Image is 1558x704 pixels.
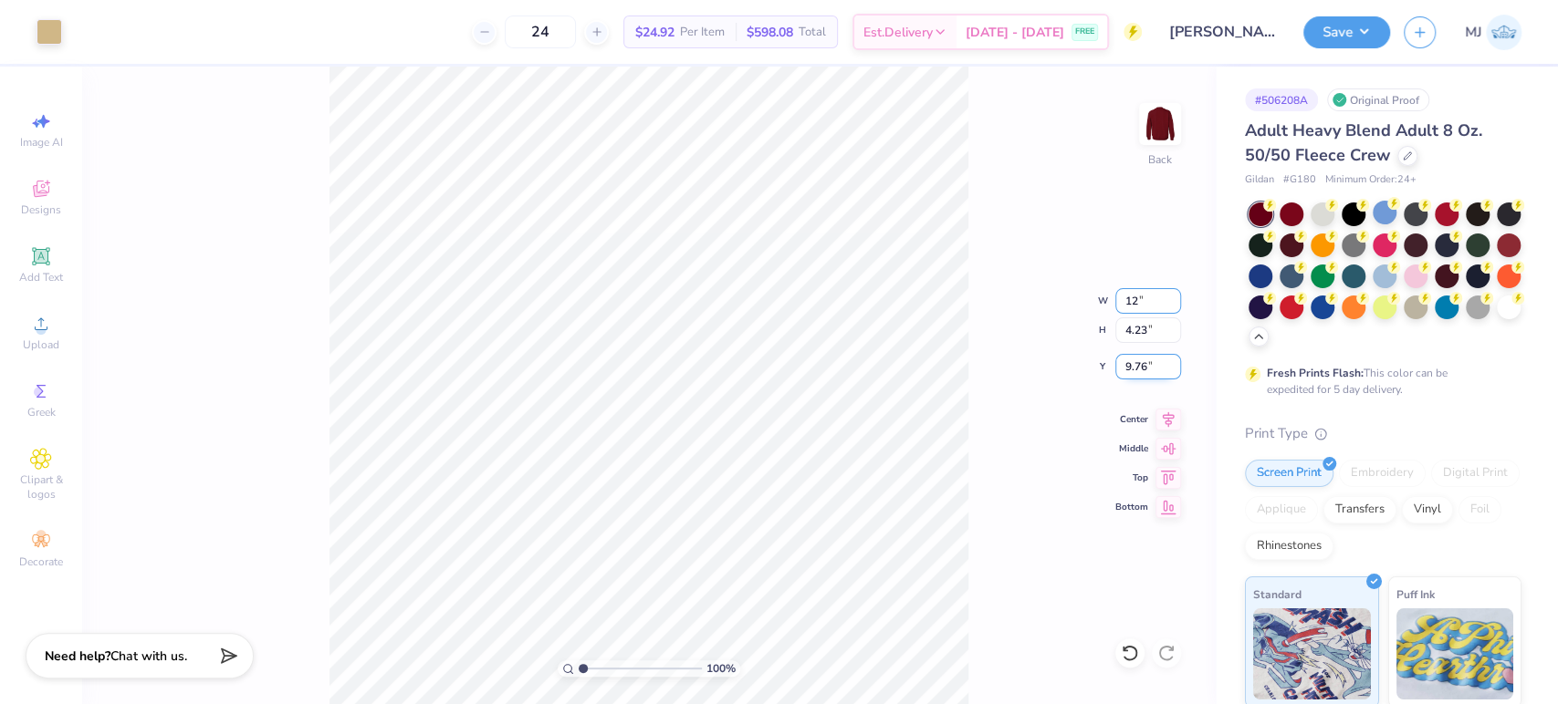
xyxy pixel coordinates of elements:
[1267,365,1491,398] div: This color can be expedited for 5 day delivery.
[1245,119,1482,166] span: Adult Heavy Blend Adult 8 Oz. 50/50 Fleece Crew
[1465,22,1481,43] span: MJ
[706,660,736,677] span: 100 %
[1459,496,1501,523] div: Foil
[1327,88,1429,111] div: Original Proof
[1303,16,1390,48] button: Save
[1486,15,1521,50] img: Mark Joshua Mullasgo
[9,472,73,502] span: Clipart & logos
[1245,172,1274,188] span: Gildan
[1396,608,1514,699] img: Puff Ink
[863,23,933,42] span: Est. Delivery
[1115,471,1148,484] span: Top
[966,23,1064,42] span: [DATE] - [DATE]
[1431,460,1520,487] div: Digital Print
[20,135,63,150] span: Image AI
[19,270,63,285] span: Add Text
[635,23,674,42] span: $24.92
[19,554,63,569] span: Decorate
[1115,442,1148,455] span: Middle
[23,337,59,352] span: Upload
[1402,496,1453,523] div: Vinyl
[1323,496,1396,523] div: Transfers
[1142,106,1178,142] img: Back
[1245,533,1333,560] div: Rhinestones
[799,23,826,42] span: Total
[505,16,576,48] input: – –
[1245,423,1521,444] div: Print Type
[1465,15,1521,50] a: MJ
[45,647,110,665] strong: Need help?
[1115,501,1148,513] span: Bottom
[1325,172,1417,188] span: Minimum Order: 24 +
[110,647,187,665] span: Chat with us.
[747,23,793,42] span: $598.08
[1245,460,1333,487] div: Screen Print
[1245,88,1318,111] div: # 506208A
[680,23,725,42] span: Per Item
[27,405,56,419] span: Greek
[1155,14,1290,50] input: Untitled Design
[1253,608,1371,699] img: Standard
[21,202,61,217] span: Designs
[1267,366,1364,380] strong: Fresh Prints Flash:
[1339,460,1426,487] div: Embroidery
[1396,585,1435,604] span: Puff Ink
[1075,26,1094,38] span: FREE
[1115,413,1148,426] span: Center
[1148,151,1172,168] div: Back
[1253,585,1302,604] span: Standard
[1245,496,1318,523] div: Applique
[1283,172,1316,188] span: # G180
